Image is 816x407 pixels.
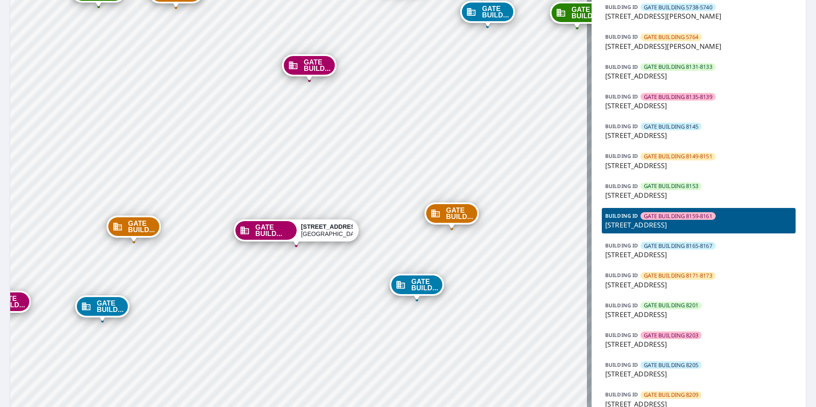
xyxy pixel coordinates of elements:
[605,220,792,230] p: [STREET_ADDRESS]
[605,63,638,70] p: BUILDING ID
[282,54,337,81] div: Dropped pin, building GATE BUILDING 8219-8221, Commercial property, 8221 Southwestern Blvd Dallas...
[644,212,712,220] span: GATE BUILDING 8159-8161
[605,123,638,130] p: BUILDING ID
[605,101,792,111] p: [STREET_ADDRESS]
[605,11,792,21] p: [STREET_ADDRESS][PERSON_NAME]
[644,182,698,190] span: GATE BUILDING 8153
[550,2,604,28] div: Dropped pin, building GATE BUILDING 8201, Commercial property, 8201 Southwestern Blvd Dallas, TX ...
[605,130,792,140] p: [STREET_ADDRESS]
[482,6,509,18] span: GATE BUILD...
[644,63,712,71] span: GATE BUILDING 8131-8133
[605,93,638,100] p: BUILDING ID
[605,190,792,200] p: [STREET_ADDRESS]
[460,1,515,27] div: Dropped pin, building GATE BUILDING 8205, Commercial property, 8205 Southwestern Blvd Dallas, TX ...
[605,242,638,249] p: BUILDING ID
[605,3,638,11] p: BUILDING ID
[605,212,638,219] p: BUILDING ID
[605,152,638,160] p: BUILDING ID
[425,202,479,229] div: Dropped pin, building GATE BUILDING 8171-8173, Commercial property, 8219 Southwestern Blvd Dallas...
[234,219,359,246] div: Dropped pin, building GATE BUILDING 8159-8161, Commercial property, 8135 Southwestern Blvd Dallas...
[605,272,638,279] p: BUILDING ID
[605,250,792,260] p: [STREET_ADDRESS]
[605,71,792,81] p: [STREET_ADDRESS]
[605,280,792,290] p: [STREET_ADDRESS]
[644,152,712,160] span: GATE BUILDING 8149-8151
[644,123,698,131] span: GATE BUILDING 8145
[304,59,331,72] span: GATE BUILD...
[644,33,698,41] span: GATE BUILDING 5764
[301,223,353,238] div: [GEOGRAPHIC_DATA]
[605,331,638,339] p: BUILDING ID
[446,207,473,220] span: GATE BUILD...
[605,160,792,171] p: [STREET_ADDRESS]
[605,41,792,51] p: [STREET_ADDRESS][PERSON_NAME]
[644,391,698,399] span: GATE BUILDING 8209
[644,361,698,369] span: GATE BUILDING 8205
[644,242,712,250] span: GATE BUILDING 8165-8167
[301,223,361,230] strong: [STREET_ADDRESS]
[605,309,792,320] p: [STREET_ADDRESS]
[572,6,598,19] span: GATE BUILD...
[644,301,698,309] span: GATE BUILDING 8201
[644,331,698,340] span: GATE BUILDING 8203
[605,302,638,309] p: BUILDING ID
[644,93,712,101] span: GATE BUILDING 8135-8139
[605,391,638,398] p: BUILDING ID
[605,182,638,190] p: BUILDING ID
[390,274,444,300] div: Dropped pin, building GATE BUILDING 8165-8167, Commercial property, 8219 Southwestern Blvd Dallas...
[605,361,638,368] p: BUILDING ID
[605,369,792,379] p: [STREET_ADDRESS]
[97,300,124,313] span: GATE BUILD...
[605,33,638,40] p: BUILDING ID
[605,339,792,349] p: [STREET_ADDRESS]
[644,272,712,280] span: GATE BUILDING 8171-8173
[411,278,438,291] span: GATE BUILD...
[128,220,155,233] span: GATE BUILD...
[106,216,161,242] div: Dropped pin, building GATE BUILDING 8149-8151, Commercial property, 8131 Southwestern Blvd Dallas...
[75,295,130,322] div: Dropped pin, building GATE BUILDING 8145, Commercial property, 8131 Southwestern Blvd Dallas, TX ...
[255,224,292,237] span: GATE BUILD...
[644,3,712,11] span: GATE BUILDING 5738-5740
